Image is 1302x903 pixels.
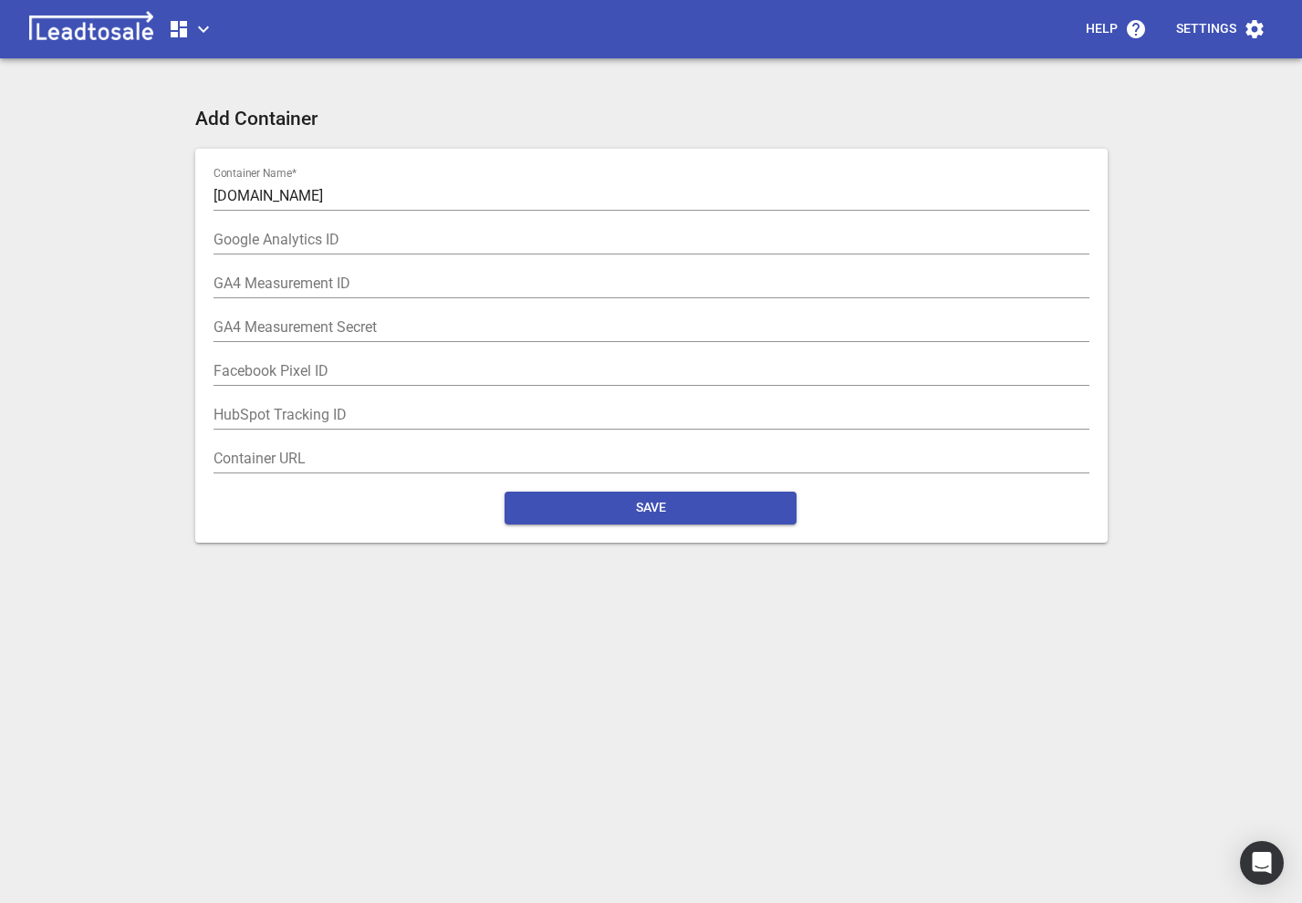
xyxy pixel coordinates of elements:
span: Save [519,499,782,517]
button: Save [505,492,797,524]
img: logo [22,11,161,47]
label: Container Name [214,168,297,179]
p: Help [1086,20,1118,38]
p: Settings [1176,20,1236,38]
div: Open Intercom Messenger [1240,841,1284,885]
h2: Add Container [195,108,1108,130]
